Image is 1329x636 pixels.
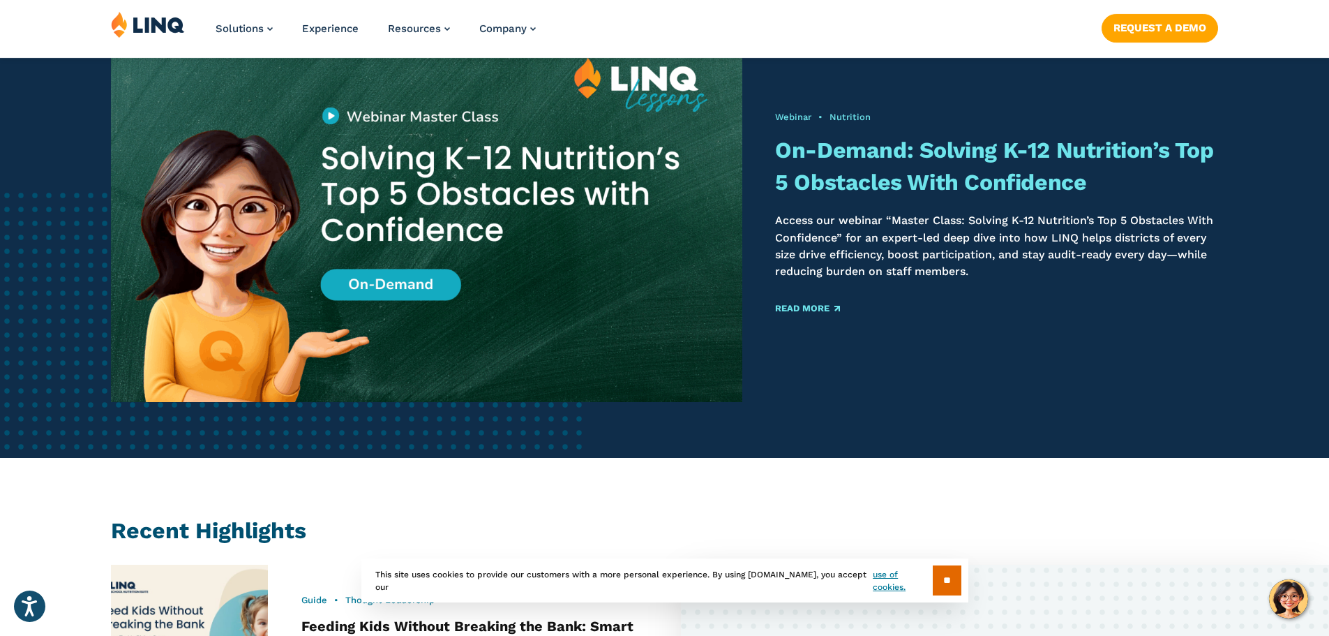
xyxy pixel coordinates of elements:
img: LINQ | K‑12 Software [111,11,185,38]
a: Webinar [775,112,811,122]
a: Request a Demo [1102,14,1218,42]
div: This site uses cookies to provide our customers with a more personal experience. By using [DOMAIN... [361,559,968,602]
a: use of cookies. [873,568,932,593]
a: Resources [388,22,450,35]
a: Nutrition [829,112,871,122]
a: Experience [302,22,359,35]
p: Access our webinar “Master Class: Solving K-12 Nutrition’s Top 5 Obstacles With Confidence” for a... [775,212,1218,280]
nav: Button Navigation [1102,11,1218,42]
h2: Recent Highlights [111,515,1218,547]
div: • [775,111,1218,124]
a: Solutions [216,22,273,35]
nav: Primary Navigation [216,11,536,57]
a: Company [479,22,536,35]
span: Company [479,22,527,35]
button: Hello, have a question? Let’s chat. [1269,579,1308,619]
span: Resources [388,22,441,35]
a: On-Demand: Solving K-12 Nutrition’s Top 5 Obstacles With Confidence [775,137,1213,195]
span: Solutions [216,22,264,35]
a: Read More [775,304,840,313]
